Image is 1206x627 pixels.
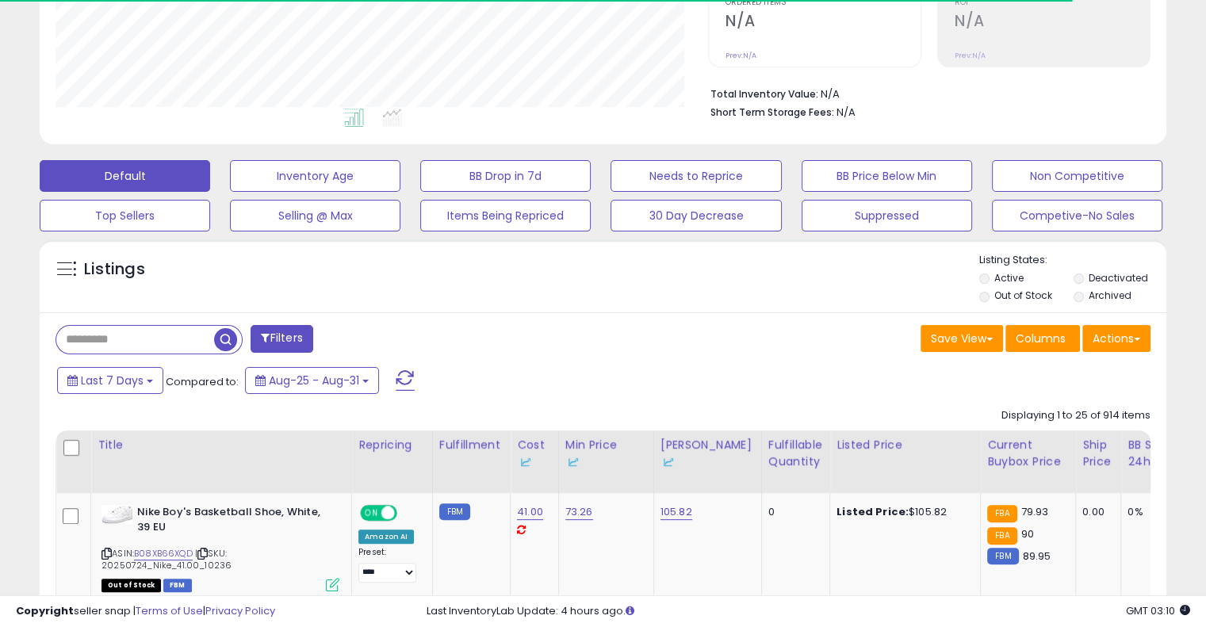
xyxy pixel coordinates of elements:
button: Columns [1005,325,1080,352]
div: Amazon AI [358,530,414,544]
button: Default [40,160,210,192]
img: InventoryLab Logo [660,454,676,470]
button: Filters [251,325,312,353]
span: Compared to: [166,374,239,389]
label: Archived [1088,289,1131,302]
span: ON [362,507,381,520]
span: 90 [1021,526,1034,541]
div: $105.82 [837,505,968,519]
img: InventoryLab Logo [517,454,533,470]
a: 41.00 [517,504,543,520]
small: FBA [987,505,1016,522]
a: 73.26 [565,504,593,520]
button: Selling @ Max [230,200,400,231]
div: Displaying 1 to 25 of 914 items [1001,408,1150,423]
div: Repricing [358,437,426,453]
div: Title [98,437,345,453]
p: Listing States: [979,253,1166,268]
button: BB Price Below Min [802,160,972,192]
img: 31u23Ftsm0L._SL40_.jpg [101,505,133,524]
span: OFF [395,507,420,520]
span: 89.95 [1023,549,1051,564]
div: Current Buybox Price [987,437,1069,470]
button: Suppressed [802,200,972,231]
span: Last 7 Days [81,373,144,388]
div: Some or all of the values in this column are provided from Inventory Lab. [565,453,647,470]
button: Save View [921,325,1003,352]
small: FBM [987,548,1018,564]
span: Aug-25 - Aug-31 [269,373,359,388]
b: Nike Boy's Basketball Shoe, White, 39 EU [137,505,330,538]
h5: Listings [84,258,145,281]
b: Listed Price: [837,504,909,519]
button: Items Being Repriced [420,200,591,231]
small: FBM [439,503,470,520]
a: 105.82 [660,504,692,520]
div: Cost [517,437,552,470]
span: 79.93 [1021,504,1049,519]
img: InventoryLab Logo [565,454,581,470]
button: Competive-No Sales [992,200,1162,231]
span: All listings that are currently out of stock and unavailable for purchase on Amazon [101,579,161,592]
div: 0 [768,505,817,519]
label: Active [994,271,1024,285]
a: B08XB66XQD [134,547,193,560]
button: BB Drop in 7d [420,160,591,192]
span: FBM [163,579,192,592]
a: Terms of Use [136,603,203,618]
div: seller snap | | [16,604,275,619]
div: Listed Price [837,437,974,453]
div: Last InventoryLab Update: 4 hours ago. [427,604,1190,619]
strong: Copyright [16,603,74,618]
div: Some or all of the values in this column are provided from Inventory Lab. [660,453,755,470]
div: Some or all of the values in this column are provided from Inventory Lab. [517,453,552,470]
button: 30 Day Decrease [611,200,781,231]
div: Preset: [358,547,420,583]
div: [PERSON_NAME] [660,437,755,470]
button: Needs to Reprice [611,160,781,192]
div: Fulfillable Quantity [768,437,823,470]
div: ASIN: [101,505,339,590]
button: Aug-25 - Aug-31 [245,367,379,394]
div: Min Price [565,437,647,470]
div: Fulfillment [439,437,503,453]
label: Deactivated [1088,271,1147,285]
div: 0% [1128,505,1180,519]
div: BB Share 24h. [1128,437,1185,470]
button: Top Sellers [40,200,210,231]
div: 0.00 [1082,505,1108,519]
button: Last 7 Days [57,367,163,394]
span: | SKU: 20250724_Nike_41.00_10236 [101,547,232,571]
label: Out of Stock [994,289,1052,302]
div: Ship Price [1082,437,1114,470]
button: Actions [1082,325,1150,352]
button: Non Competitive [992,160,1162,192]
span: Columns [1016,331,1066,346]
small: FBA [987,527,1016,545]
a: Privacy Policy [205,603,275,618]
button: Inventory Age [230,160,400,192]
span: 2025-09-8 03:10 GMT [1126,603,1190,618]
